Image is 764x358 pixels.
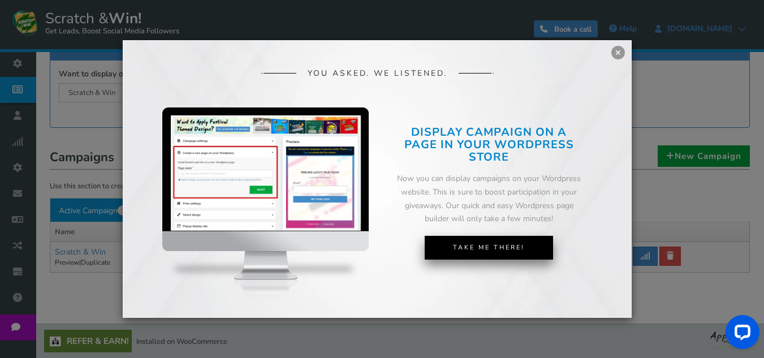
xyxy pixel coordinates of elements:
[308,69,447,77] span: YOU ASKED. WE LISTENED.
[162,107,369,317] img: mockup
[395,126,583,163] h2: DISPLAY CAMPAIGN ON A PAGE IN YOUR WORDPRESS STORE
[171,115,361,231] img: screenshot
[395,172,583,226] div: Now you can display campaigns on your Wordpress website. This is sure to boost participation in y...
[716,310,764,358] iframe: LiveChat chat widget
[425,236,553,260] a: Take Me There!
[611,46,625,59] a: ×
